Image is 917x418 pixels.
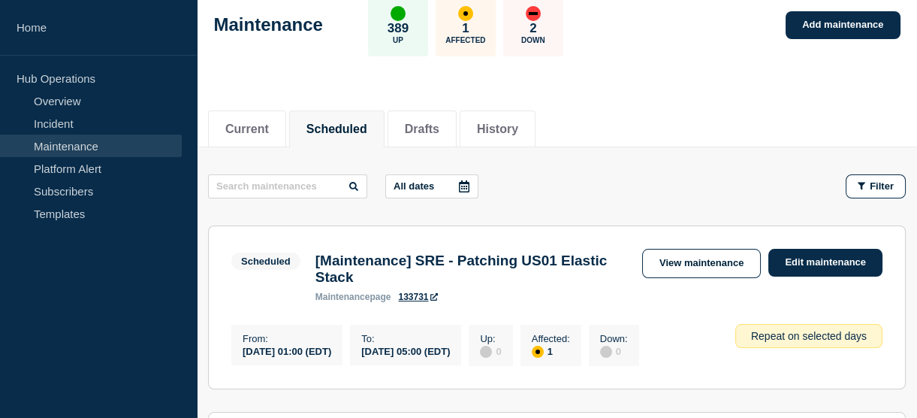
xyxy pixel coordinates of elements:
div: down [526,6,541,21]
button: Filter [846,174,906,198]
a: 133731 [398,292,437,302]
div: up [391,6,406,21]
div: disabled [600,346,612,358]
p: Down : [600,333,628,344]
a: Add maintenance [786,11,900,39]
button: All dates [385,174,478,198]
p: Affected : [532,333,570,344]
h3: [Maintenance] SRE - Patching US01 Elastic Stack [315,253,627,286]
p: Up [393,36,403,44]
p: From : [243,333,331,344]
button: History [477,123,518,136]
span: Filter [870,180,894,192]
p: 389 [388,21,409,36]
a: Edit maintenance [768,249,882,277]
p: 1 [462,21,469,36]
div: Scheduled [241,256,291,267]
p: Down [521,36,545,44]
div: 0 [600,344,628,358]
a: View maintenance [642,249,761,278]
h1: Maintenance [214,14,323,35]
input: Search maintenances [208,174,367,198]
div: [DATE] 01:00 (EDT) [243,344,331,357]
div: Repeat on selected days [735,324,882,348]
p: page [315,292,391,302]
span: maintenance [315,292,370,302]
div: [DATE] 05:00 (EDT) [361,344,450,357]
button: Drafts [405,123,439,136]
button: Scheduled [306,123,367,136]
div: affected [458,6,473,21]
div: affected [532,346,544,358]
p: All dates [394,180,434,192]
div: 1 [532,344,570,358]
div: 0 [480,344,501,358]
div: disabled [480,346,492,358]
button: Current [225,123,269,136]
p: Up : [480,333,501,344]
p: 2 [529,21,536,36]
p: Affected [445,36,485,44]
p: To : [361,333,450,344]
